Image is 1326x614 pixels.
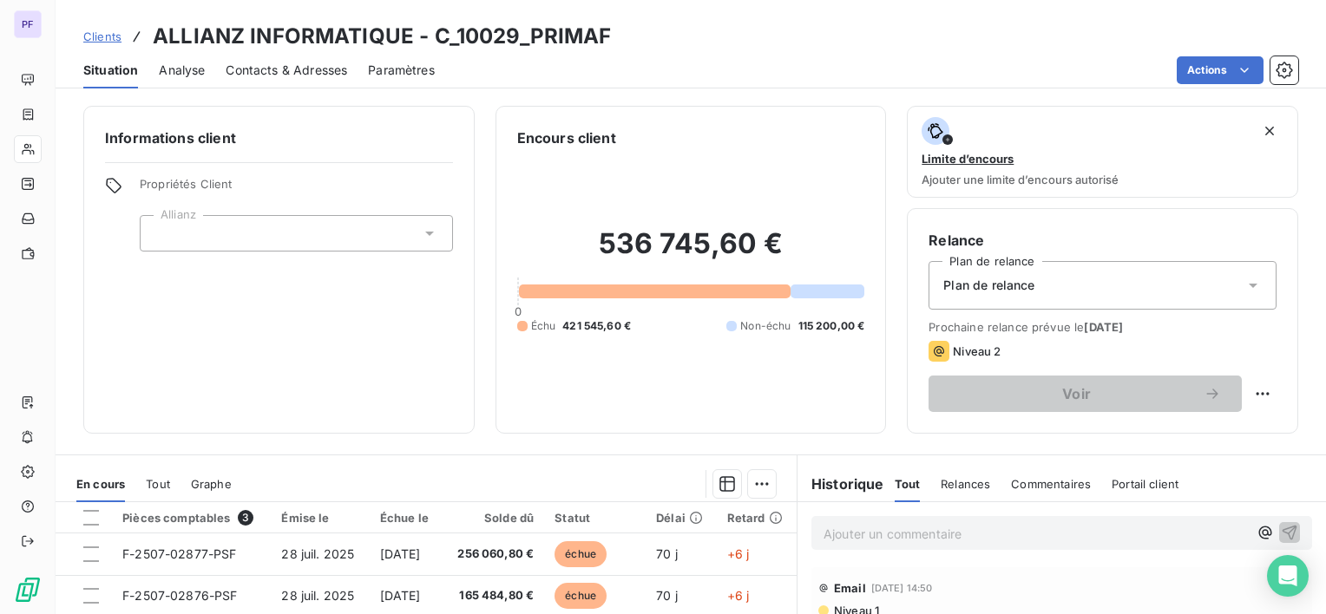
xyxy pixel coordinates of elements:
[907,106,1298,198] button: Limite d’encoursAjouter une limite d’encours autorisé
[380,588,421,603] span: [DATE]
[656,511,706,525] div: Délai
[159,62,205,79] span: Analyse
[834,581,866,595] span: Email
[83,28,121,45] a: Clients
[281,511,358,525] div: Émise le
[14,576,42,604] img: Logo LeanPay
[191,477,232,491] span: Graphe
[656,588,678,603] span: 70 j
[929,376,1242,412] button: Voir
[76,477,125,491] span: En cours
[1177,56,1264,84] button: Actions
[281,588,354,603] span: 28 juil. 2025
[122,510,260,526] div: Pièces comptables
[1112,477,1178,491] span: Portail client
[656,546,678,561] span: 70 j
[555,511,635,525] div: Statut
[941,477,990,491] span: Relances
[929,320,1277,334] span: Prochaine relance prévue le
[517,226,865,278] h2: 536 745,60 €
[1267,555,1309,597] div: Open Intercom Messenger
[453,511,534,525] div: Solde dû
[1011,477,1091,491] span: Commentaires
[105,127,453,148] h6: Informations client
[727,511,786,525] div: Retard
[953,344,1001,358] span: Niveau 2
[922,152,1014,166] span: Limite d’encours
[146,477,170,491] span: Tout
[517,127,616,148] h6: Encours client
[922,173,1119,186] span: Ajouter une limite d’encours autorisé
[238,510,253,526] span: 3
[154,225,168,241] input: Ajouter une valeur
[929,230,1277,251] h6: Relance
[453,545,534,563] span: 256 060,80 €
[380,546,421,561] span: [DATE]
[281,546,354,561] span: 28 juil. 2025
[798,474,884,494] h6: Historique
[453,587,534,604] span: 165 484,80 €
[140,177,453,201] span: Propriétés Client
[122,588,237,603] span: F-2507-02876-PSF
[740,318,791,334] span: Non-échu
[153,21,612,52] h3: ALLIANZ INFORMATIQUE - C_10029_PRIMAF
[871,583,933,593] span: [DATE] 14:50
[83,62,138,79] span: Situation
[531,318,556,334] span: Échu
[555,541,607,567] span: échue
[798,318,865,334] span: 115 200,00 €
[1084,320,1123,334] span: [DATE]
[727,588,750,603] span: +6 j
[555,583,607,609] span: échue
[122,546,236,561] span: F-2507-02877-PSF
[83,29,121,43] span: Clients
[895,477,921,491] span: Tout
[14,10,42,38] div: PF
[380,511,432,525] div: Échue le
[368,62,435,79] span: Paramètres
[727,546,750,561] span: +6 j
[226,62,347,79] span: Contacts & Adresses
[515,304,522,318] span: 0
[562,318,631,334] span: 421 545,60 €
[949,387,1204,401] span: Voir
[943,277,1034,294] span: Plan de relance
